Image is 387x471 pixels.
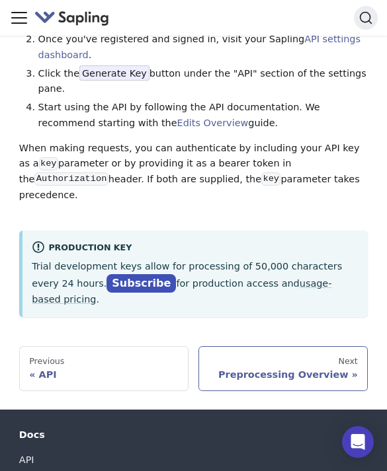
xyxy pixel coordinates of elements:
[29,356,179,367] div: Previous
[107,274,176,293] a: Subscribe
[32,240,359,256] div: Production Key
[38,66,368,98] li: Click the button under the "API" section of the settings pane.
[198,346,368,391] a: NextPreprocessing Overview
[38,100,368,131] li: Start using the API by following the API documentation. We recommend starting with the guide.
[354,6,378,30] button: Search (Command+K)
[34,172,108,186] code: Authorization
[19,141,368,203] p: When making requests, you can authenticate by including your API key as a parameter or by providi...
[208,369,358,380] div: Preprocessing Overview
[208,356,358,367] div: Next
[261,172,280,186] code: key
[79,65,150,81] span: Generate Key
[32,259,359,308] p: Trial development keys allow for processing of 50,000 characters every 24 hours. for production a...
[19,429,368,441] div: Docs
[34,9,114,28] a: Sapling.ai
[342,426,374,458] div: Open Intercom Messenger
[177,118,249,128] a: Edits Overview
[29,369,179,380] div: API
[38,32,368,63] li: Once you've registered and signed in, visit your Sapling .
[39,157,58,170] code: key
[19,346,368,391] nav: Docs pages
[34,9,110,28] img: Sapling.ai
[19,346,189,391] a: PreviousAPI
[9,8,29,28] button: Toggle navigation bar
[19,451,34,470] a: API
